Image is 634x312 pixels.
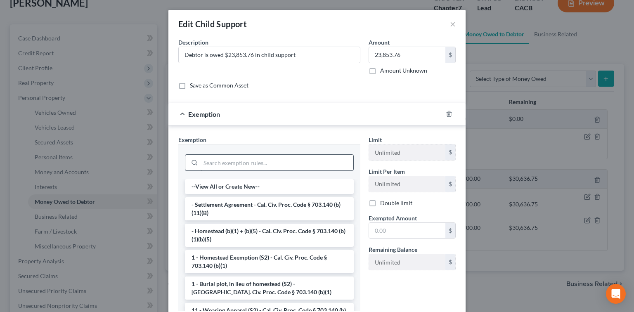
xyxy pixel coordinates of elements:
span: Exemption [178,136,206,143]
label: Amount Unknown [380,66,427,75]
li: 1 - Homestead Exemption (S2) - Cal. Civ. Proc. Code § 703.140 (b)(1) [185,250,354,273]
li: --View All or Create New-- [185,179,354,194]
label: Amount [369,38,390,47]
input: -- [369,144,445,160]
input: -- [369,176,445,192]
input: 0.00 [369,47,445,63]
label: Limit Per Item [369,167,405,176]
label: Save as Common Asset [190,81,248,90]
span: Exempted Amount [369,215,417,222]
button: × [450,19,456,29]
label: Remaining Balance [369,245,417,254]
label: Double limit [380,199,412,207]
li: - Homestead (b)(1) + (b)(5) - Cal. Civ. Proc. Code § 703.140 (b)(1)(b)(5) [185,224,354,247]
div: $ [445,254,455,270]
input: Search exemption rules... [201,155,353,170]
li: - Settlement Agreement - Cal. Civ. Proc. Code § 703.140 (b)(11)(B) [185,197,354,220]
div: $ [445,176,455,192]
div: $ [445,223,455,239]
div: Open Intercom Messenger [606,284,626,304]
div: Edit Child Support [178,18,247,30]
input: -- [369,254,445,270]
span: Limit [369,136,382,143]
span: Exemption [188,110,220,118]
div: $ [445,144,455,160]
div: $ [445,47,455,63]
input: 0.00 [369,223,445,239]
li: 1 - Burial plot, in lieu of homestead (S2) - [GEOGRAPHIC_DATA]. Civ. Proc. Code § 703.140 (b)(1) [185,277,354,300]
span: Description [178,39,208,46]
input: Describe... [179,47,360,63]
